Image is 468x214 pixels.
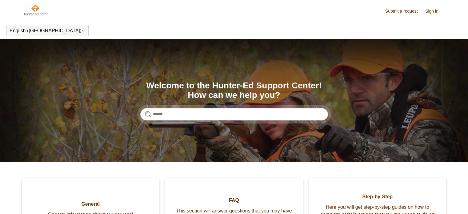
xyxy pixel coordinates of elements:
[31,200,150,208] span: General
[10,28,85,34] button: English ([GEOGRAPHIC_DATA])
[318,193,437,200] span: Step-by-Step
[428,193,464,209] div: Chat Support
[385,8,424,14] a: Submit a request
[174,197,293,204] span: FAQ
[23,4,48,16] img: Hunter-Ed Help Center home page
[140,108,328,120] input: Search
[425,8,445,14] a: Sign in
[140,81,328,100] h1: Welcome to the Hunter-Ed Support Center! How can we help you?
